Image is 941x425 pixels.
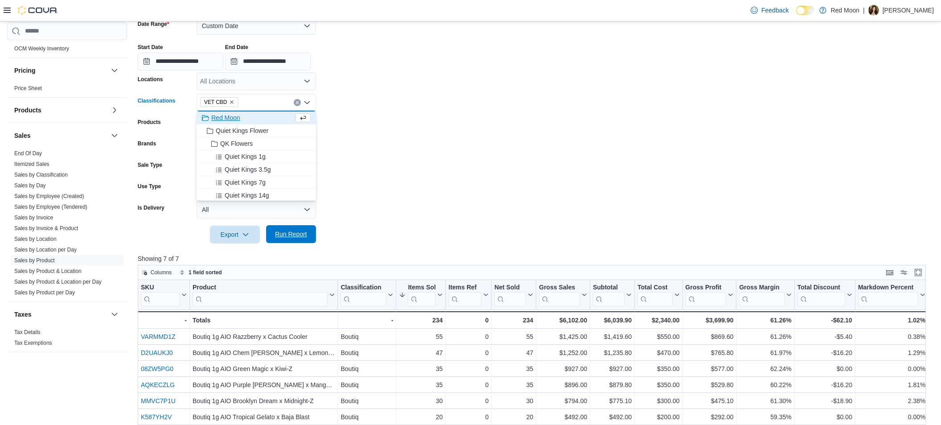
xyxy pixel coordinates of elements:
[739,331,791,342] div: 61.26%
[14,246,77,253] span: Sales by Location per Day
[14,225,78,231] a: Sales by Invoice & Product
[858,331,925,342] div: 0.38%
[593,331,632,342] div: $1,419.60
[739,283,784,306] div: Gross Margin
[797,315,852,326] div: -$62.10
[14,193,84,199] a: Sales by Employee (Created)
[858,283,918,292] div: Markdown Percent
[14,329,41,335] a: Tax Details
[14,66,107,75] button: Pricing
[14,257,55,264] a: Sales by Product
[637,283,679,306] button: Total Cost
[14,45,69,52] a: OCM Weekly Inventory
[141,381,175,388] a: AQKECZLG
[868,5,879,16] div: Ester Papazyan
[14,171,68,178] span: Sales by Classification
[138,97,176,104] label: Classifications
[14,172,68,178] a: Sales by Classification
[189,269,222,276] span: 1 field sorted
[797,412,852,422] div: $0.00
[796,6,815,15] input: Dark Mode
[193,283,335,306] button: Product
[211,113,240,122] span: Red Moon
[304,99,311,106] button: Close list of options
[797,283,845,292] div: Total Discount
[831,5,860,16] p: Red Moon
[18,6,58,15] img: Cova
[141,365,173,372] a: 08ZW5PG0
[899,267,909,278] button: Display options
[637,396,679,406] div: $300.00
[539,283,580,306] div: Gross Sales
[200,97,238,107] span: VET CBD
[14,85,42,91] a: Price Sheet
[138,119,161,126] label: Products
[138,183,161,190] label: Use Type
[685,380,733,390] div: $529.80
[14,150,42,157] a: End Of Day
[399,412,443,422] div: 20
[858,380,925,390] div: 1.81%
[637,315,679,326] div: $2,340.00
[858,396,925,406] div: 2.38%
[593,283,625,306] div: Subtotal
[14,204,87,210] a: Sales by Employee (Tendered)
[739,315,791,326] div: 61.26%
[138,44,163,51] label: Start Date
[448,380,489,390] div: 0
[858,283,918,306] div: Markdown Percent
[14,236,57,242] a: Sales by Location
[448,315,489,326] div: 0
[275,230,307,239] span: Run Report
[685,315,733,326] div: $3,699.90
[14,329,41,336] span: Tax Details
[858,315,925,326] div: 1.02%
[858,363,925,374] div: 0.00%
[197,189,316,202] button: Quiet Kings 14g
[858,283,925,306] button: Markdown Percent
[14,203,87,210] span: Sales by Employee (Tendered)
[739,412,791,422] div: 59.35%
[593,283,625,292] div: Subtotal
[138,267,175,278] button: Columns
[14,215,53,221] a: Sales by Invoice
[797,396,852,406] div: -$18.90
[193,347,335,358] div: Boutiq 1g AIO Chem [PERSON_NAME] x Lemon Cherry
[109,65,120,76] button: Pricing
[448,412,489,422] div: 0
[797,331,852,342] div: -$5.40
[494,331,533,342] div: 55
[494,412,533,422] div: 20
[193,380,335,390] div: Boutiq 1g AIO Purple [PERSON_NAME] x Mango [PERSON_NAME]
[14,310,107,319] button: Taxes
[216,126,268,135] span: Quiet Kings Flower
[539,380,587,390] div: $896.00
[593,315,632,326] div: $6,039.90
[197,124,316,137] button: Quiet Kings Flower
[138,204,164,211] label: Is Delivery
[14,257,55,264] span: Sales by Product
[739,347,791,358] div: 61.97%
[408,283,436,306] div: Items Sold
[797,347,852,358] div: -$16.20
[141,283,187,306] button: SKU
[341,283,386,306] div: Classification
[225,44,248,51] label: End Date
[797,363,852,374] div: $0.00
[140,315,187,326] div: -
[197,137,316,150] button: QK Flowers
[193,283,328,292] div: Product
[197,163,316,176] button: Quiet Kings 3.5g
[408,283,436,292] div: Items Sold
[14,193,84,200] span: Sales by Employee (Created)
[141,397,176,404] a: MMVC7P1U
[341,283,393,306] button: Classification
[304,78,311,85] button: Open list of options
[637,412,679,422] div: $200.00
[494,283,526,292] div: Net Sold
[341,331,393,342] div: Boutiq
[637,363,679,374] div: $350.00
[14,66,35,75] h3: Pricing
